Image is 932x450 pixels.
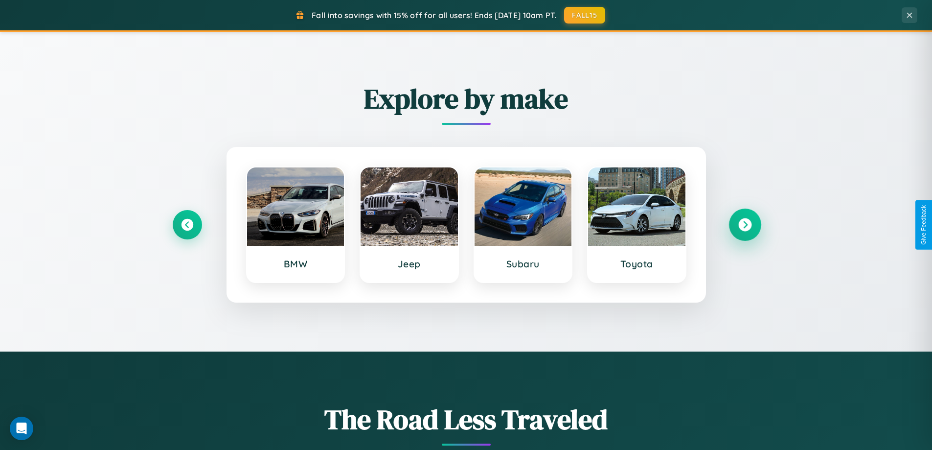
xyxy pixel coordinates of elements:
h3: Toyota [598,258,676,270]
h3: Jeep [370,258,448,270]
h3: Subaru [484,258,562,270]
span: Fall into savings with 15% off for all users! Ends [DATE] 10am PT. [312,10,557,20]
div: Open Intercom Messenger [10,417,33,440]
div: Give Feedback [920,205,927,245]
h3: BMW [257,258,335,270]
button: FALL15 [564,7,605,24]
h1: The Road Less Traveled [173,401,760,438]
h2: Explore by make [173,80,760,118]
